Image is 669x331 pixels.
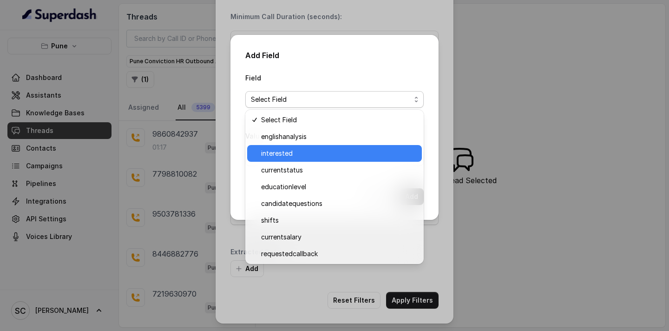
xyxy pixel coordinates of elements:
[261,165,416,176] span: currentstatus
[245,110,424,264] div: Select Field
[261,232,416,243] span: currentsalary
[261,215,416,226] span: shifts
[261,148,416,159] span: interested
[245,91,424,108] button: Select Field
[261,131,416,142] span: englishanalysis
[261,198,416,209] span: candidatequestions
[261,248,416,259] span: requestedcallback
[261,114,416,126] span: Select Field
[261,181,416,192] span: educationlevel
[251,94,411,105] span: Select Field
